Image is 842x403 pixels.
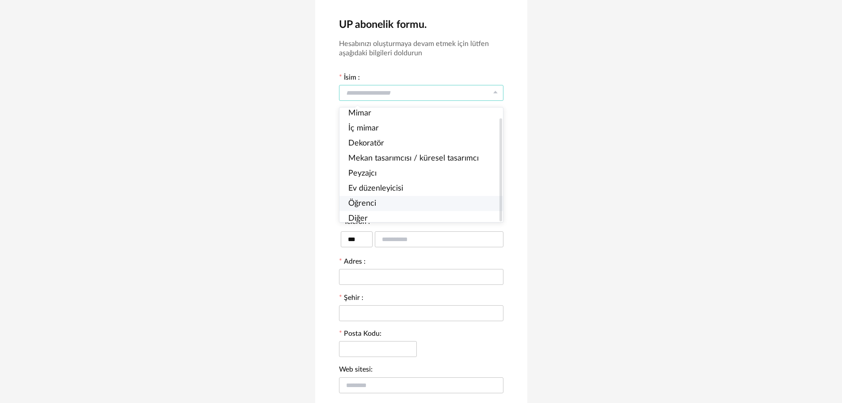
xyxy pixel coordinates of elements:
[348,169,377,177] font: Peyzajcı
[348,154,479,162] font: Mekan tasarımcısı / küresel tasarımcı
[344,74,360,81] font: İsim :
[344,294,363,301] font: Şehir :
[344,330,381,337] font: Posta Kodu:
[348,215,368,223] font: Diğer
[348,200,376,207] font: Öğrenci
[339,19,427,30] font: UP abonelik formu.
[348,184,403,192] font: Ev düzenleyicisi
[348,124,379,132] font: İç mimar
[348,109,371,117] font: Mimar
[339,40,489,57] font: Hesabınızı oluşturmaya devam etmek için lütfen aşağıdaki bilgileri doldurun
[344,258,366,265] font: Adres :
[348,139,384,147] font: Dekoratör
[339,366,373,373] font: Web sitesi:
